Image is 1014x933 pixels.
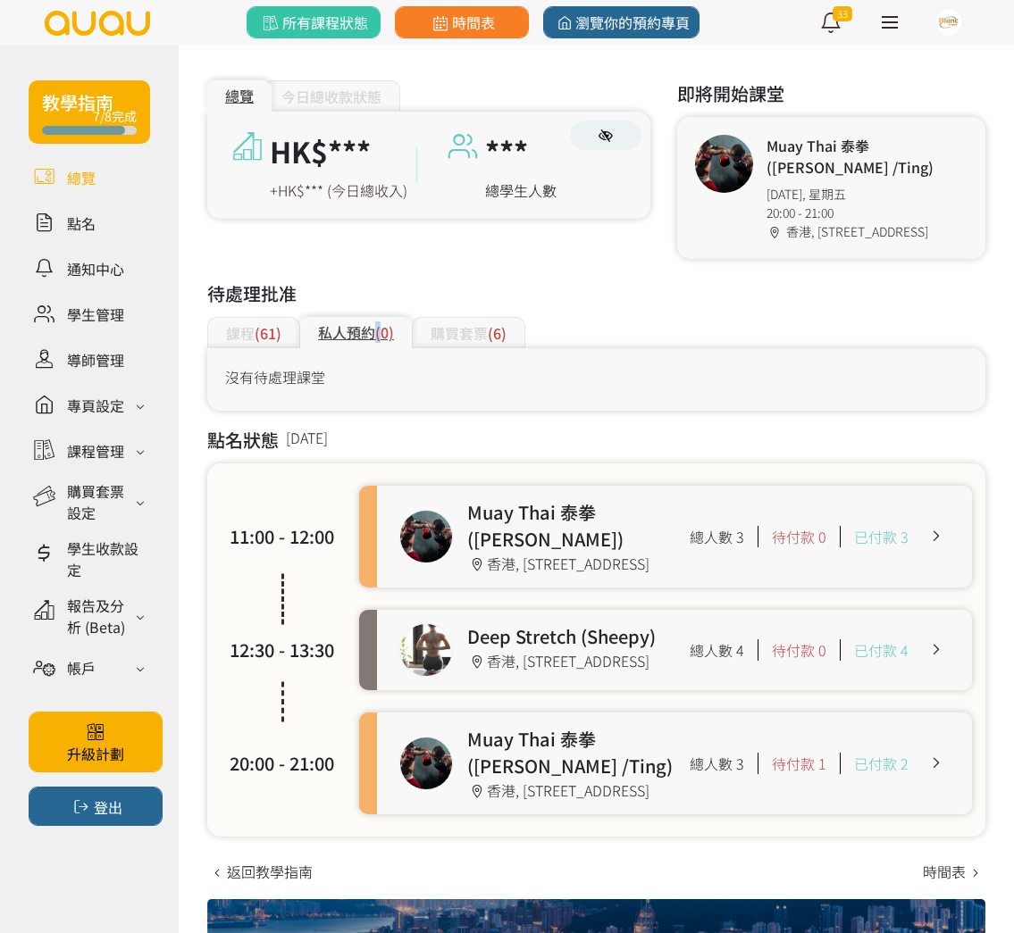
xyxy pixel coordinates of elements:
[488,322,507,344] span: (6)
[67,595,130,637] div: 報告及分析 (Beta)
[207,317,300,348] div: 課程
[43,11,152,36] img: logo.svg
[207,348,985,411] div: 沒有待處理課堂
[767,204,968,222] div: 20:00 - 21:00
[429,12,494,33] span: 時間表
[543,6,700,38] a: 瀏覽你的預約專頁
[29,787,163,826] button: 登出
[67,657,96,679] div: 帳戶
[553,12,690,33] span: 瀏覽你的預約專頁
[375,321,394,343] span: (0)
[300,317,412,348] div: 私人預約
[67,480,130,523] div: 購買套票設定
[263,80,400,112] div: 今日總收款狀態
[412,317,525,348] div: 購買套票
[207,427,279,454] h3: 點名狀態
[677,80,985,107] h3: 即將開始課堂
[767,135,968,178] h4: Muay Thai 泰拳 ([PERSON_NAME] /Ting)
[485,179,557,201] a: 總學生人數
[207,861,313,882] a: 返回教學指南
[67,440,124,462] div: 課程管理
[786,222,928,240] span: 香港, [STREET_ADDRESS]
[833,6,852,21] span: 33
[67,395,124,416] div: 專頁設定
[230,750,337,777] div: 20:00 - 21:00
[327,179,407,201] span: (今日總收入)
[286,427,328,463] span: [DATE]
[255,322,281,344] span: (61)
[207,280,985,307] h3: 待處理批准
[29,712,163,772] a: 升級計劃
[230,637,337,663] div: 12:30 - 13:30
[767,185,968,204] div: [DATE], 星期五
[230,523,337,550] div: 11:00 - 12:00
[259,12,367,33] span: 所有課程狀態
[207,80,272,112] div: 總覽
[247,6,381,38] a: 所有課程狀態
[923,861,985,882] a: 時間表
[395,6,529,38] a: 時間表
